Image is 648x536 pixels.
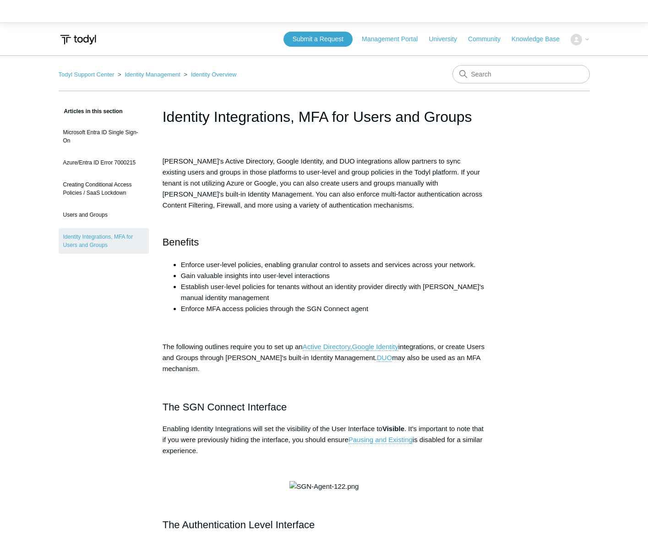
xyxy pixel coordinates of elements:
a: Pausing and Existing [349,436,413,444]
span: [PERSON_NAME]'s Active Directory, Google Identity, and DUO integrations allow partners to sync ex... [163,157,482,209]
span: The following outlines require you to set up an [163,343,303,350]
h2: The Authentication Level Interface [163,517,486,533]
a: DUO [377,354,392,362]
h1: Identity Integrations, MFA for Users and Groups [163,106,486,128]
input: Search [452,65,590,83]
span: Enabling Identity Integrations will set the visibility of the User Interface to [163,425,382,432]
span: Gain valuable insights into user-level interactions [181,272,330,279]
a: Identity Overview [191,71,237,78]
span: Enforce user-level policies, enabling granular control to assets and services across your network. [181,261,476,268]
span: Establish user-level policies for tenants without an identity provider directly with [PERSON_NAME... [181,283,484,301]
img: Todyl Support Center Help Center home page [59,31,98,48]
a: Creating Conditional Access Policies / SaaS Lockdown [59,176,149,202]
a: Knowledge Base [512,34,569,44]
span: Benefits [163,236,199,248]
span: Enforce MFA access policies through the SGN Connect agent [181,305,368,312]
a: Todyl Support Center [59,71,114,78]
a: Management Portal [362,34,427,44]
span: The SGN Connect Interface [163,401,287,413]
a: Community [468,34,510,44]
a: Active Directory, [303,343,352,351]
a: Microsoft Entra ID Single Sign-On [59,124,149,149]
span: integrations, or create Users and Groups through [PERSON_NAME]'s built-in Identity Management. ma... [163,343,485,372]
a: Identity Management [125,71,180,78]
li: Identity Management [116,71,182,78]
a: Submit a Request [283,32,353,47]
li: Identity Overview [182,71,237,78]
span: Visible [382,425,404,432]
img: SGN-Agent-122.png [289,481,359,492]
a: Users and Groups [59,206,149,224]
a: University [429,34,466,44]
a: Google Identity [352,343,398,351]
a: Identity Integrations, MFA for Users and Groups [59,228,149,254]
a: Azure/Entra ID Error 7000215 [59,154,149,171]
li: Todyl Support Center [59,71,116,78]
span: Articles in this section [59,108,123,115]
